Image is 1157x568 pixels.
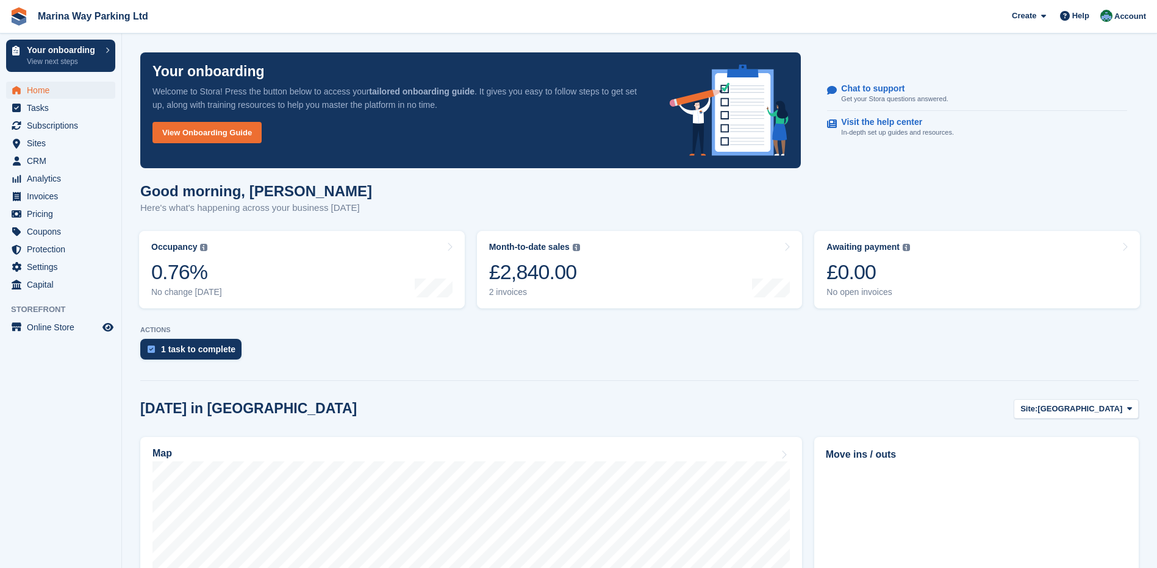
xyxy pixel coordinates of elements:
span: Account [1114,10,1146,23]
span: Site: [1020,403,1037,415]
div: 2 invoices [489,287,580,297]
p: ACTIONS [140,326,1139,334]
span: Help [1072,10,1089,22]
img: icon-info-grey-7440780725fd019a000dd9b08b2336e03edf1995a4989e88bcd33f0948082b44.svg [903,244,910,251]
h1: Good morning, [PERSON_NAME] [140,183,372,199]
div: Occupancy [151,242,197,252]
span: Create [1012,10,1036,22]
a: Preview store [101,320,115,335]
div: Month-to-date sales [489,242,570,252]
div: 0.76% [151,260,222,285]
a: menu [6,82,115,99]
p: Visit the help center [841,117,944,127]
a: menu [6,319,115,336]
a: Your onboarding View next steps [6,40,115,72]
span: Pricing [27,205,100,222]
a: menu [6,117,115,134]
span: Sites [27,135,100,152]
span: Subscriptions [27,117,100,134]
span: Tasks [27,99,100,116]
h2: Map [152,448,172,459]
a: menu [6,276,115,293]
p: View next steps [27,56,99,67]
a: menu [6,258,115,275]
span: Home [27,82,100,99]
p: Get your Stora questions answered. [841,94,948,104]
img: task-75834270c22a3079a89374b754ae025e5fb1db73e45f91037f5363f120a921f8.svg [148,346,155,353]
a: menu [6,223,115,240]
img: icon-info-grey-7440780725fd019a000dd9b08b2336e03edf1995a4989e88bcd33f0948082b44.svg [200,244,207,251]
a: Month-to-date sales £2,840.00 2 invoices [477,231,803,308]
span: CRM [27,152,100,169]
p: Here's what's happening across your business [DATE] [140,201,372,215]
span: Coupons [27,223,100,240]
div: Awaiting payment [826,242,900,252]
div: £2,840.00 [489,260,580,285]
span: Settings [27,258,100,275]
a: Marina Way Parking Ltd [33,6,153,26]
p: Your onboarding [152,65,265,79]
a: menu [6,135,115,152]
a: menu [6,170,115,187]
h2: Move ins / outs [826,447,1127,462]
button: Site: [GEOGRAPHIC_DATA] [1014,399,1139,419]
a: menu [6,99,115,116]
p: Chat to support [841,83,938,94]
img: Paul Lewis [1100,10,1112,22]
div: £0.00 [826,260,910,285]
span: Analytics [27,170,100,187]
a: Awaiting payment £0.00 No open invoices [814,231,1140,308]
a: Chat to support Get your Stora questions answered. [827,77,1127,111]
a: View Onboarding Guide [152,122,262,143]
a: Visit the help center In-depth set up guides and resources. [827,111,1127,144]
a: menu [6,152,115,169]
a: menu [6,241,115,258]
h2: [DATE] in [GEOGRAPHIC_DATA] [140,400,357,417]
a: menu [6,205,115,222]
p: In-depth set up guides and resources. [841,127,954,138]
span: Protection [27,241,100,258]
strong: tailored onboarding guide [369,87,475,96]
img: onboarding-info-6c161a55d2c0e0a8cae90662b2fe09162a5109e8cc188191df67fb4f79e88e88.svg [670,65,789,156]
span: Online Store [27,319,100,336]
p: Welcome to Stora! Press the button below to access your . It gives you easy to follow steps to ge... [152,85,650,112]
img: stora-icon-8386f47178a22dfd0bd8f6a31ec36ba5ce8667c1dd55bd0f319d3a0aa187defe.svg [10,7,28,26]
div: No open invoices [826,287,910,297]
span: Storefront [11,304,121,316]
div: No change [DATE] [151,287,222,297]
span: Invoices [27,188,100,205]
img: icon-info-grey-7440780725fd019a000dd9b08b2336e03edf1995a4989e88bcd33f0948082b44.svg [573,244,580,251]
a: Occupancy 0.76% No change [DATE] [139,231,465,308]
div: 1 task to complete [161,344,235,354]
p: Your onboarding [27,46,99,54]
a: 1 task to complete [140,339,248,366]
span: [GEOGRAPHIC_DATA] [1037,403,1122,415]
a: menu [6,188,115,205]
span: Capital [27,276,100,293]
